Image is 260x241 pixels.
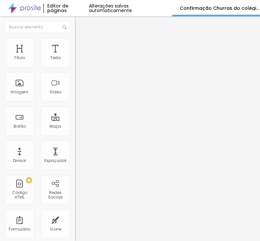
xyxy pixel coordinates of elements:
div: Código HTML [7,190,32,200]
p: Confirmação Churras do colégio cotec turma 2025 [180,6,260,10]
div: Ícone [50,227,61,232]
div: Título [14,56,25,60]
img: Icone [63,25,66,29]
div: Redes Sociais [42,190,68,200]
div: Divisor [13,158,26,163]
input: Buscar elemento [5,21,70,33]
div: Mapa [50,124,61,129]
div: Editor de páginas [43,4,89,13]
div: Botão [14,124,26,129]
div: Vídeo [50,90,61,94]
div: Alterações salvas automaticamente [89,4,172,13]
div: Formulário [9,227,30,232]
div: Espaçador [44,158,66,163]
div: Texto [50,56,61,60]
div: Imagem [11,90,28,94]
